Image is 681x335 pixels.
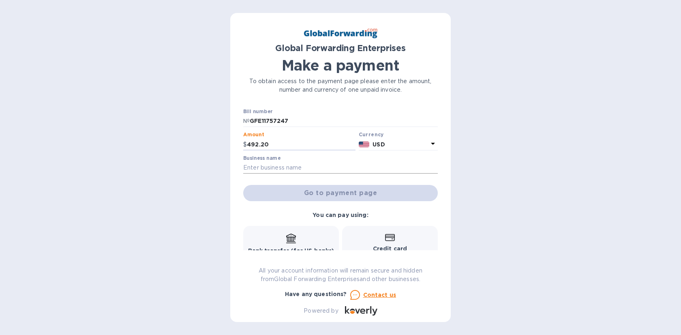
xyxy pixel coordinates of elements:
p: All your account information will remain secure and hidden from Global Forwarding Enterprises and... [243,266,438,283]
label: Business name [243,156,281,161]
b: Have any questions? [285,291,347,297]
b: Global Forwarding Enterprises [275,43,406,53]
b: USD [373,141,385,148]
input: 0.00 [247,138,355,150]
h1: Make a payment [243,57,438,74]
b: Currency [359,131,384,137]
input: Enter business name [243,162,438,174]
p: Powered by [304,307,338,315]
input: Enter bill number [250,115,438,127]
label: Amount [243,133,264,137]
p: $ [243,140,247,149]
p: № [243,117,250,125]
u: Contact us [363,292,396,298]
p: To obtain access to the payment page please enter the amount, number and currency of one unpaid i... [243,77,438,94]
b: You can pay using: [313,212,368,218]
b: Credit card [373,245,407,252]
img: USD [359,142,370,147]
b: Bank transfer (for US banks) [248,247,334,254]
label: Bill number [243,109,272,114]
